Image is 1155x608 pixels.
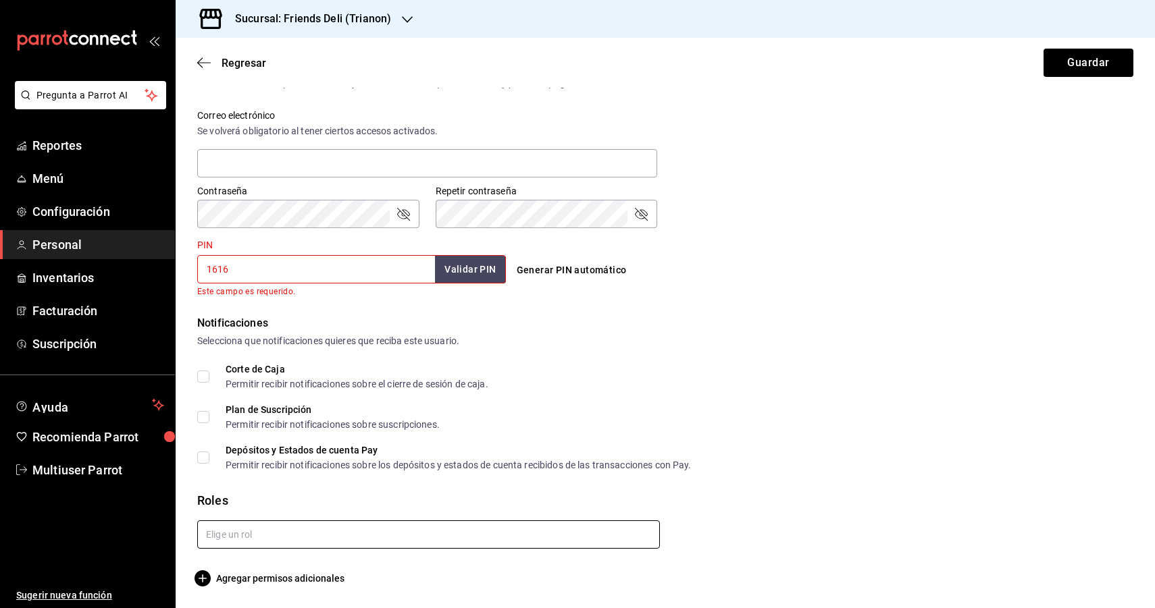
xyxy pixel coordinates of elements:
input: 3 a 6 dígitos [197,255,435,283]
div: Permitir recibir notificaciones sobre el cierre de sesión de caja. [226,379,488,389]
button: Pregunta a Parrot AI [15,81,166,109]
button: Agregar permisos adicionales [197,570,344,586]
label: Correo electrónico [197,111,657,120]
span: Configuración [32,202,164,221]
div: Selecciona que notificaciones quieres que reciba este usuario. [197,334,1133,348]
div: Depósitos y Estados de cuenta Pay [226,445,692,455]
button: Guardar [1044,49,1133,77]
button: Regresar [197,57,266,70]
div: Los usuarios podrán acceder y utilizar la terminal para visualizar y procesar pagos de sus órdenes. [226,78,644,88]
input: Elige un rol [197,520,660,549]
span: Recomienda Parrot [32,428,164,446]
button: Generar PIN automático [511,258,632,283]
span: Inventarios [32,269,164,287]
button: passwordField [395,206,411,222]
p: Este campo es requerido. [197,285,506,299]
a: Pregunta a Parrot AI [9,98,166,112]
div: Corte de Caja [226,364,488,374]
span: Personal [32,236,164,254]
label: Repetir contraseña [436,186,658,196]
h3: Sucursal: Friends Deli (Trianon) [224,11,391,27]
button: Validar PIN [435,256,505,283]
span: Menú [32,169,164,188]
span: Facturación [32,302,164,320]
span: Pregunta a Parrot AI [36,88,145,103]
div: Se volverá obligatorio al tener ciertos accesos activados. [197,124,657,138]
button: passwordField [633,206,649,222]
div: Permitir recibir notificaciones sobre suscripciones. [226,420,440,429]
label: Contraseña [197,186,419,196]
span: Sugerir nueva función [16,588,164,603]
div: Permitir recibir notificaciones sobre los depósitos y estados de cuenta recibidos de las transacc... [226,460,692,470]
button: open_drawer_menu [149,35,159,46]
div: Roles [197,491,1133,509]
div: Notificaciones [197,315,1133,331]
span: Multiuser Parrot [32,461,164,479]
span: Ayuda [32,397,147,413]
span: Reportes [32,136,164,155]
span: Regresar [222,57,266,70]
label: PIN [197,240,213,250]
span: Suscripción [32,335,164,353]
div: Plan de Suscripción [226,405,440,414]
